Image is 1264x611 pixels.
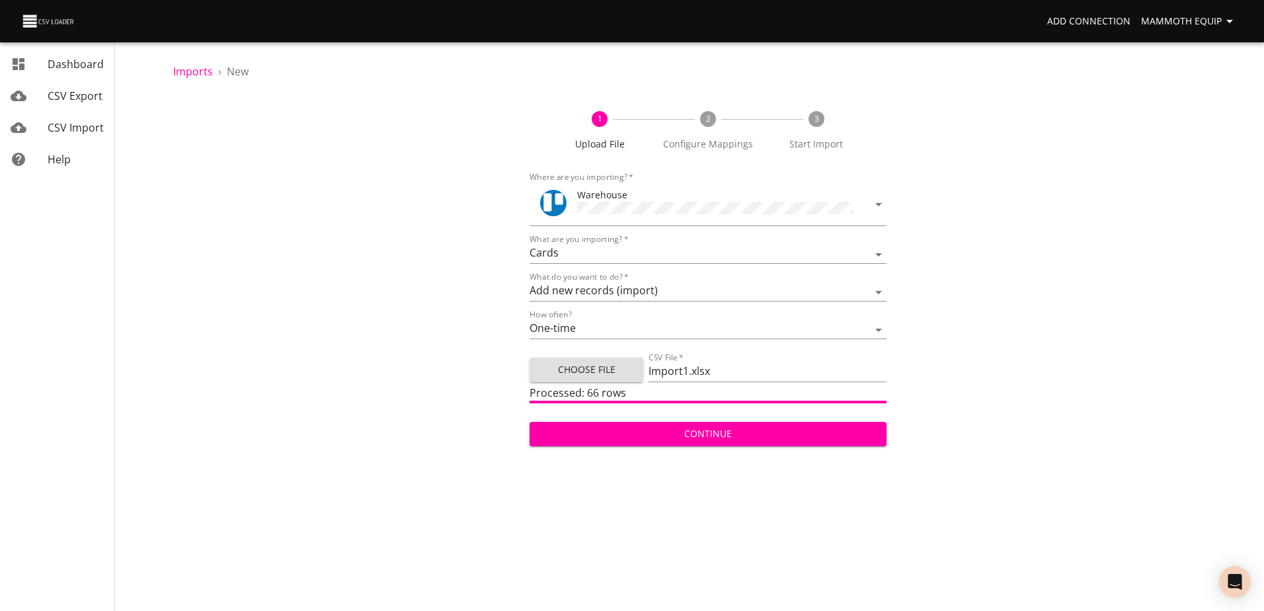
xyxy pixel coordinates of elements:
[659,138,757,151] span: Configure Mappings
[577,188,627,201] span: Warehouse
[48,89,102,103] span: CSV Export
[21,12,77,30] img: CSV Loader
[227,64,249,79] span: New
[1141,13,1238,30] span: Mammoth Equip
[649,354,684,362] label: CSV File
[551,138,649,151] span: Upload File
[218,63,221,79] li: ›
[48,152,71,167] span: Help
[48,120,104,135] span: CSV Import
[530,358,643,382] button: Choose File
[540,190,567,216] div: Tool
[540,190,567,216] img: Trello
[48,57,104,71] span: Dashboard
[598,113,602,124] text: 1
[530,235,628,243] label: What are you importing?
[530,311,572,319] label: How often?
[1047,13,1130,30] span: Add Connection
[814,113,818,124] text: 3
[768,138,865,151] span: Start Import
[1219,566,1251,598] div: Open Intercom Messenger
[1136,9,1243,34] button: Mammoth Equip
[530,386,626,400] span: Processed: 66 rows
[530,173,633,181] label: Where are you importing?
[706,113,711,124] text: 2
[173,64,213,79] a: Imports
[530,422,886,446] button: Continue
[1042,9,1136,34] a: Add Connection
[530,183,886,226] div: ToolWarehouse
[540,362,633,378] span: Choose File
[540,426,875,442] span: Continue
[530,273,629,281] label: What do you want to do?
